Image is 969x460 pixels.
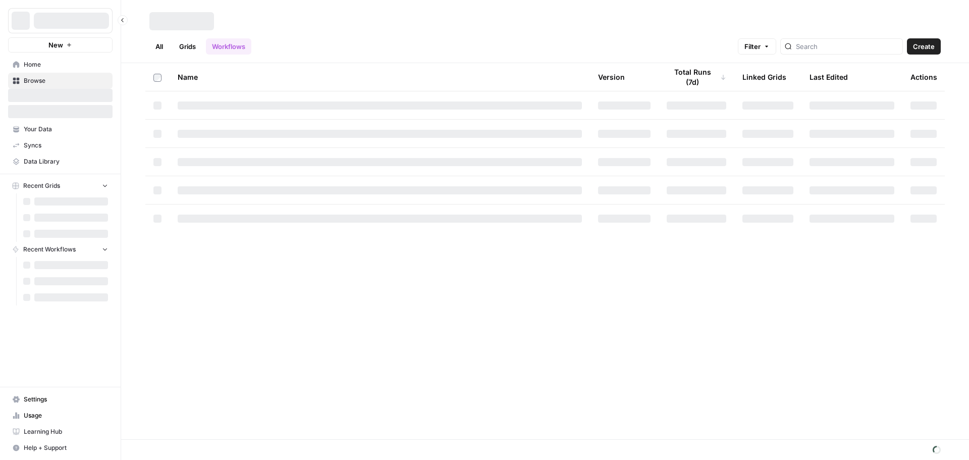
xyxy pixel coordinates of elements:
[8,178,113,193] button: Recent Grids
[149,38,169,55] a: All
[48,40,63,50] span: New
[8,154,113,170] a: Data Library
[8,57,113,73] a: Home
[8,73,113,89] a: Browse
[173,38,202,55] a: Grids
[24,60,108,69] span: Home
[23,245,76,254] span: Recent Workflows
[742,63,786,91] div: Linked Grids
[24,427,108,436] span: Learning Hub
[8,424,113,440] a: Learning Hub
[796,41,898,52] input: Search
[24,443,108,452] span: Help + Support
[24,125,108,134] span: Your Data
[8,137,113,154] a: Syncs
[8,407,113,424] a: Usage
[24,157,108,166] span: Data Library
[206,38,251,55] a: Workflows
[907,38,941,55] button: Create
[738,38,776,55] button: Filter
[598,63,625,91] div: Version
[24,395,108,404] span: Settings
[24,76,108,85] span: Browse
[24,411,108,420] span: Usage
[23,181,60,190] span: Recent Grids
[8,440,113,456] button: Help + Support
[24,141,108,150] span: Syncs
[744,41,761,52] span: Filter
[667,63,726,91] div: Total Runs (7d)
[8,37,113,53] button: New
[8,242,113,257] button: Recent Workflows
[178,63,582,91] div: Name
[8,391,113,407] a: Settings
[810,63,848,91] div: Last Edited
[913,41,935,52] span: Create
[8,121,113,137] a: Your Data
[910,63,937,91] div: Actions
